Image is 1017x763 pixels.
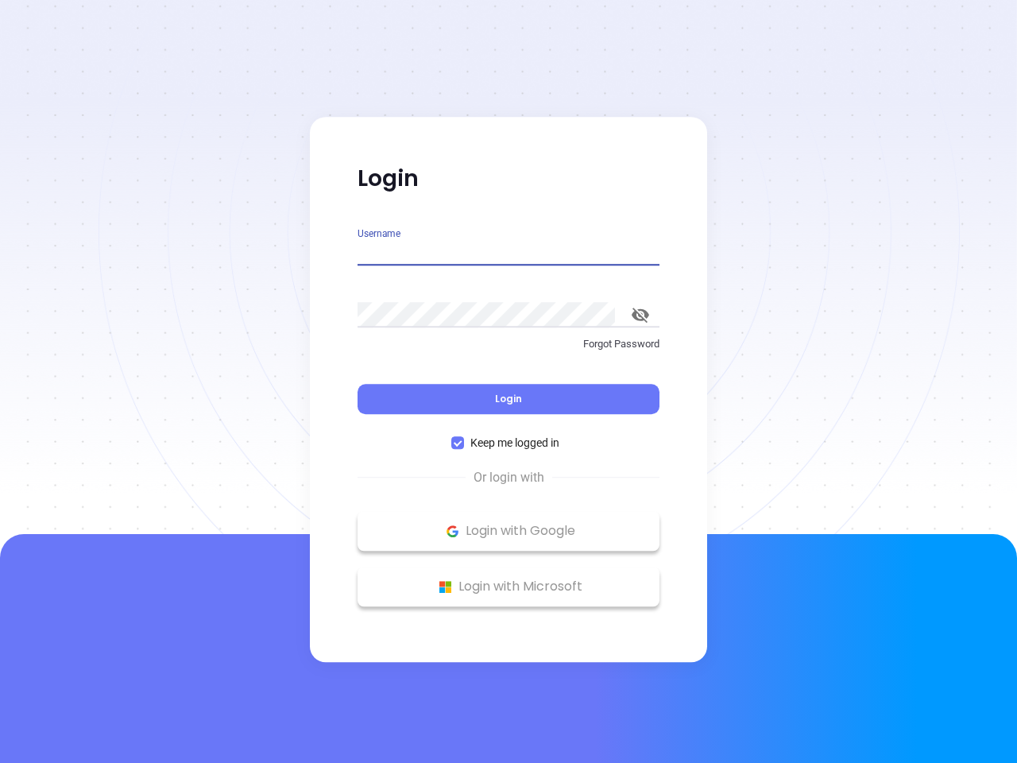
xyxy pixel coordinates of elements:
[464,434,566,451] span: Keep me logged in
[435,577,455,597] img: Microsoft Logo
[358,165,659,193] p: Login
[365,519,652,543] p: Login with Google
[358,511,659,551] button: Google Logo Login with Google
[358,384,659,414] button: Login
[495,392,522,405] span: Login
[358,336,659,352] p: Forgot Password
[358,567,659,606] button: Microsoft Logo Login with Microsoft
[365,575,652,598] p: Login with Microsoft
[358,229,400,238] label: Username
[358,336,659,365] a: Forgot Password
[466,468,552,487] span: Or login with
[443,521,462,541] img: Google Logo
[621,296,659,334] button: toggle password visibility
